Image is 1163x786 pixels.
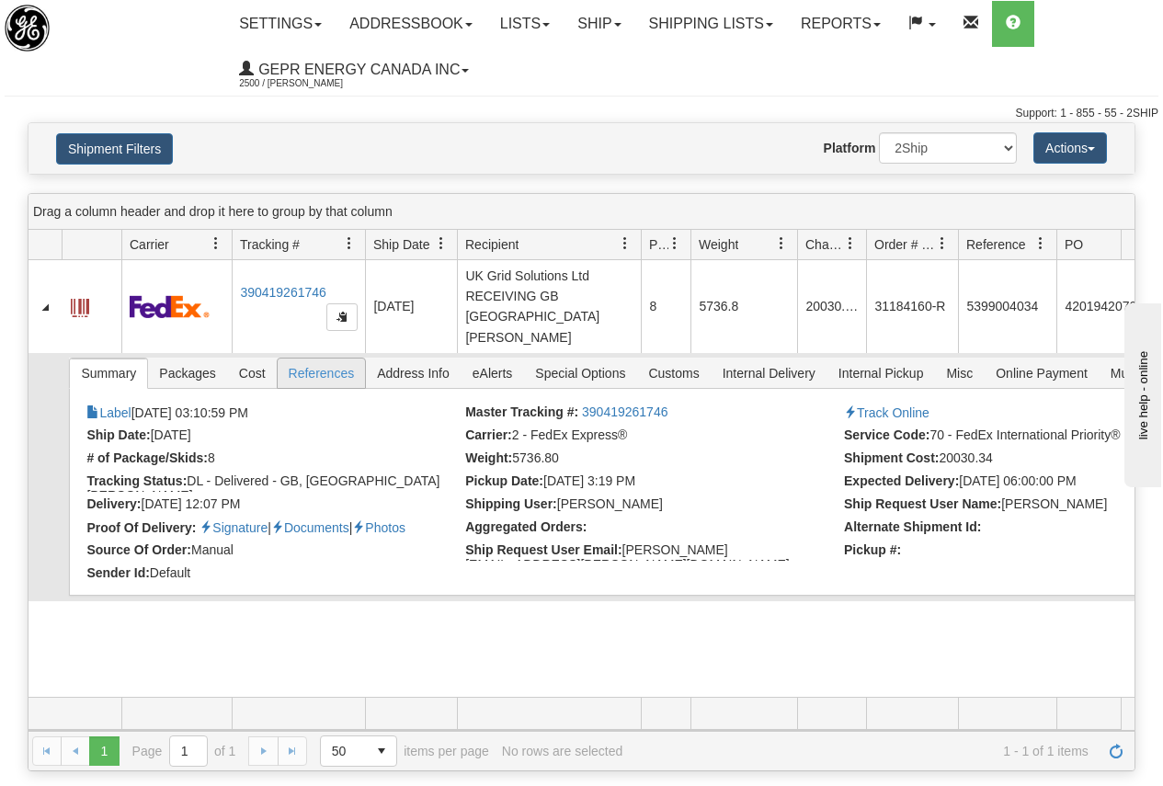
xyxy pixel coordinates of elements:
[121,230,232,260] th: Press ctrl + space to group
[367,736,396,766] span: select
[462,359,524,388] span: eAlerts
[86,450,208,465] strong: # of Package/Skids:
[805,235,844,254] span: Charge
[610,228,641,259] a: Recipient filter column settings
[457,260,641,353] td: UK Grid Solutions Ltd RECEIVING GB [GEOGRAPHIC_DATA][PERSON_NAME]
[365,260,457,353] td: [DATE]
[766,228,797,259] a: Weight filter column settings
[200,520,268,535] a: Proof of delivery signature
[240,235,300,254] span: Tracking #
[958,230,1056,260] th: Press ctrl + space to group
[62,230,121,260] th: Press ctrl + space to group
[465,542,839,561] li: [PERSON_NAME][EMAIL_ADDRESS][PERSON_NAME][DOMAIN_NAME]
[86,565,461,584] li: Default
[86,565,149,580] strong: Sender Id:
[86,520,196,535] strong: Proof Of Delivery:
[86,496,141,511] strong: Delivery:
[844,519,981,534] strong: Alternate Shipment Id:
[465,496,839,515] li: Glenn Apura (29972)
[874,235,936,254] span: Order # / Ship Request #
[239,74,377,93] span: 2500 / [PERSON_NAME]
[86,427,461,446] li: [DATE]
[966,235,1026,254] span: Reference
[240,285,325,300] a: 390419261746
[332,742,356,760] span: 50
[271,520,349,535] a: Proof of delivery documents
[866,260,958,353] td: 31184160-R
[29,194,1134,230] div: grid grouping header
[70,359,147,388] span: Summary
[866,230,958,260] th: Press ctrl + space to group
[86,542,461,561] li: Manual
[86,450,461,469] li: 8
[827,359,935,388] span: Internal Pickup
[225,1,336,47] a: Settings
[649,235,668,254] span: Packages
[699,235,738,254] span: Weight
[148,359,226,388] span: Packages
[1033,132,1107,164] button: Actions
[1065,235,1083,254] span: PO
[86,542,191,557] strong: Source Of Order:
[225,47,483,93] a: GEPR Energy Canada Inc 2500 / [PERSON_NAME]
[465,404,578,419] strong: Master Tracking #:
[690,230,797,260] th: Press ctrl + space to group
[336,1,486,47] a: Addressbook
[797,260,866,353] td: 20030.34
[86,473,461,492] li: DL - Delivered - GB, [GEOGRAPHIC_DATA][PERSON_NAME]
[635,744,1089,758] span: 1 - 1 of 1 items
[844,450,939,465] strong: Shipment Cost:
[958,260,1056,353] td: 5399004034
[797,230,866,260] th: Press ctrl + space to group
[582,404,667,419] a: 390419261746
[564,1,634,47] a: Ship
[86,427,150,442] strong: Ship Date:
[5,106,1158,121] div: Support: 1 - 855 - 55 - 2SHIP
[1101,736,1131,766] a: Refresh
[637,359,710,388] span: Customs
[14,16,170,29] div: live help - online
[524,359,636,388] span: Special Options
[86,473,187,488] strong: Tracking Status:
[502,744,623,758] div: No rows are selected
[486,1,564,47] a: Lists
[712,359,827,388] span: Internal Delivery
[228,359,277,388] span: Cost
[927,228,958,259] a: Order # / Ship Request # filter column settings
[465,450,512,465] strong: Weight:
[352,520,405,535] a: Proof of delivery images
[465,427,839,446] li: 2 - FedEx Express®
[132,735,236,767] span: Page of 1
[86,496,461,515] li: [DATE] 12:07 PM
[1025,228,1056,259] a: Reference filter column settings
[326,303,358,331] button: Copy to clipboard
[457,230,641,260] th: Press ctrl + space to group
[86,519,461,538] li: | |
[373,235,429,254] span: Ship Date
[278,359,366,388] span: References
[170,736,207,766] input: Page 1
[844,542,901,557] strong: Pickup #:
[465,473,839,492] li: [DATE] 3:19 PM
[641,260,690,353] td: 8
[465,235,519,254] span: Recipient
[232,230,365,260] th: Press ctrl + space to group
[835,228,866,259] a: Charge filter column settings
[320,735,489,767] span: items per page
[89,736,119,766] span: Page 1
[465,427,512,442] strong: Carrier:
[844,473,959,488] strong: Expected Delivery:
[426,228,457,259] a: Ship Date filter column settings
[56,133,173,165] button: Shipment Filters
[334,228,365,259] a: Tracking # filter column settings
[690,260,797,353] td: 5736.8
[200,228,232,259] a: Carrier filter column settings
[787,1,895,47] a: Reports
[844,405,929,420] a: Track Online
[254,62,460,77] span: GEPR Energy Canada Inc
[985,359,1099,388] span: Online Payment
[465,496,557,511] strong: Shipping User:
[365,230,457,260] th: Press ctrl + space to group
[844,496,1001,511] strong: Ship Request User Name:
[36,298,54,316] a: Collapse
